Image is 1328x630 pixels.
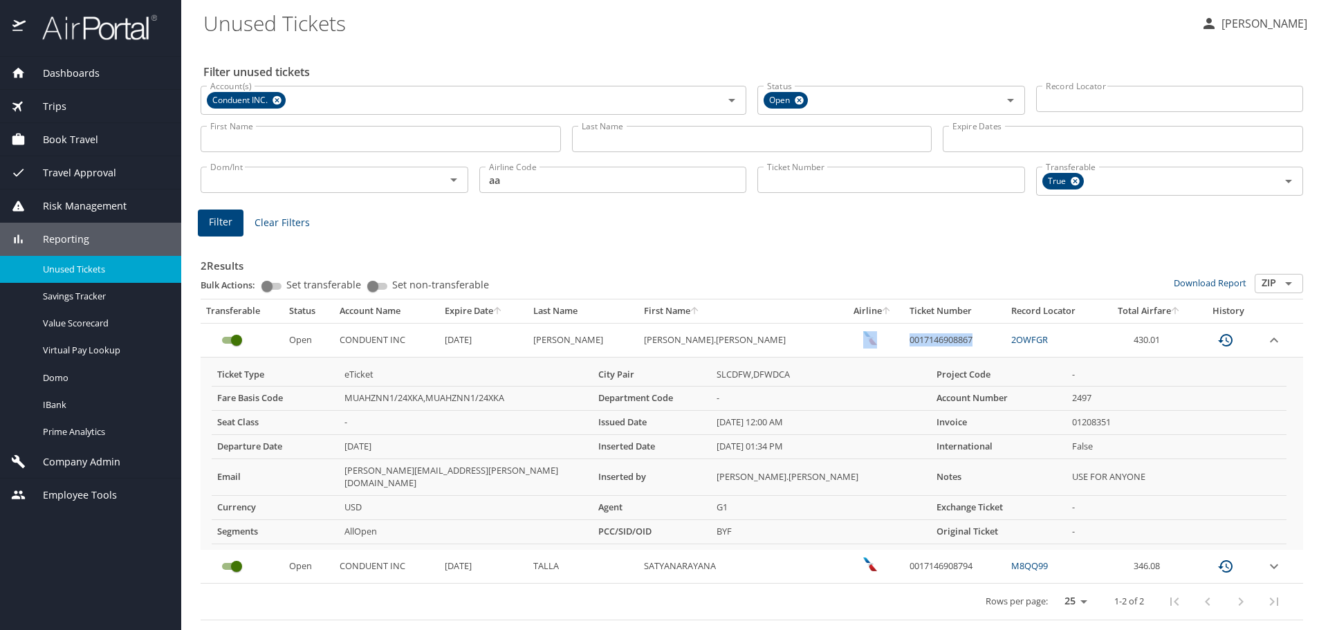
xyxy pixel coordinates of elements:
th: Inserted by [593,459,711,496]
img: American Airlines [863,557,877,571]
td: [PERSON_NAME].[PERSON_NAME] [638,323,841,357]
span: Book Travel [26,132,98,147]
td: [DATE] 12:00 AM [711,411,931,435]
td: CONDUENT INC [334,323,439,357]
span: True [1042,174,1074,189]
span: Open [764,93,798,108]
button: Open [444,170,463,189]
h1: Unused Tickets [203,1,1190,44]
span: Company Admin [26,454,120,470]
th: Ticket Number [904,299,1006,323]
span: Set transferable [286,280,361,290]
th: Account Name [334,299,439,323]
th: Department Code [593,387,711,411]
th: Exchange Ticket [931,495,1067,519]
td: 346.08 [1102,550,1197,584]
th: Original Ticket [931,519,1067,544]
td: - [1067,495,1286,519]
a: M8QQ99 [1011,559,1048,572]
th: International [931,435,1067,459]
button: sort [690,307,700,316]
td: 430.01 [1102,323,1197,357]
th: Currency [212,495,339,519]
button: sort [493,307,503,316]
td: SLCDFW,DFWDCA [711,363,931,387]
th: Airline [841,299,904,323]
p: Bulk Actions: [201,279,266,291]
td: - [1067,363,1286,387]
h3: 2 Results [201,250,1303,274]
th: Last Name [528,299,638,323]
span: Virtual Pay Lookup [43,344,165,357]
td: - [339,411,593,435]
td: USD [339,495,593,519]
th: Seat Class [212,411,339,435]
td: SATYANARAYANA [638,550,841,584]
th: Segments [212,519,339,544]
th: City Pair [593,363,711,387]
th: Notes [931,459,1067,496]
td: 01208351 [1067,411,1286,435]
table: more info about unused tickets [212,363,1286,544]
span: Clear Filters [255,214,310,232]
td: 0017146908867 [904,323,1006,357]
span: Domo [43,371,165,385]
button: Open [1279,274,1298,293]
a: 2OWFGR [1011,333,1048,346]
th: Ticket Type [212,363,339,387]
td: BYF [711,519,931,544]
div: Transferable [206,305,278,317]
span: Unused Tickets [43,263,165,276]
span: Value Scorecard [43,317,165,330]
th: Expire Date [439,299,528,323]
span: Dashboards [26,66,100,81]
th: Departure Date [212,435,339,459]
p: [PERSON_NAME] [1217,15,1307,32]
h2: Filter unused tickets [203,61,1306,83]
button: Filter [198,210,243,237]
th: Total Airfare [1102,299,1197,323]
span: Reporting [26,232,89,247]
img: wUYAEN7r47F0eX+AAAAAElFTkSuQmCC [863,331,877,345]
p: Rows per page: [986,597,1048,606]
span: Risk Management [26,198,127,214]
th: Email [212,459,339,496]
td: eTicket [339,363,593,387]
th: PCC/SID/OID [593,519,711,544]
span: Set non-transferable [392,280,489,290]
span: Filter [209,214,232,231]
th: Record Locator [1006,299,1102,323]
img: icon-airportal.png [12,14,27,41]
select: rows per page [1053,591,1092,612]
td: TALLA [528,550,638,584]
th: Agent [593,495,711,519]
span: Employee Tools [26,488,117,503]
button: Open [1001,91,1020,110]
div: True [1042,173,1084,189]
th: Status [284,299,334,323]
td: USE FOR ANYONE [1067,459,1286,496]
a: Download Report [1174,277,1246,289]
span: Trips [26,99,66,114]
img: airportal-logo.png [27,14,157,41]
td: [PERSON_NAME] [528,323,638,357]
span: Savings Tracker [43,290,165,303]
table: custom pagination table [201,299,1303,620]
td: Open [284,323,334,357]
td: [DATE] 01:34 PM [711,435,931,459]
th: Invoice [931,411,1067,435]
button: Open [1279,172,1298,191]
button: expand row [1266,558,1282,575]
button: sort [1171,307,1181,316]
td: [PERSON_NAME].[PERSON_NAME] [711,459,931,496]
td: False [1067,435,1286,459]
td: Open [284,550,334,584]
th: First Name [638,299,841,323]
td: G1 [711,495,931,519]
div: Conduent INC. [207,92,286,109]
button: expand row [1266,332,1282,349]
td: AllOpen [339,519,593,544]
th: Issued Date [593,411,711,435]
th: Fare Basis Code [212,387,339,411]
span: Prime Analytics [43,425,165,438]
